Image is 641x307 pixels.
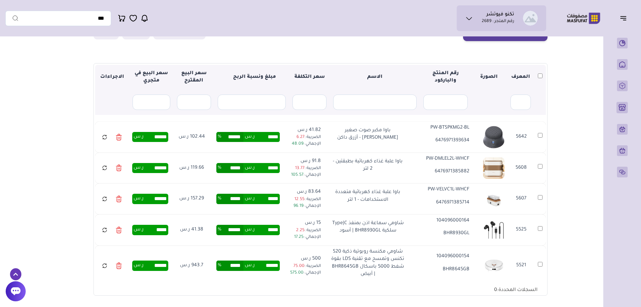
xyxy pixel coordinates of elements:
img: Logo [562,12,605,25]
img: 20250714184915830714.png [483,188,504,210]
span: ر.س [245,194,255,204]
span: 12.55 [294,197,304,202]
p: شاومي سماعة اذن بمنفذ Type|C سلكية BHR8930GL | أسود [331,220,405,235]
p: باوا علبة غذاء كهربائية بطبقتين - 2 لتر [331,158,405,173]
span: 48.09 [292,142,303,146]
img: 20250714184918072298.png [483,157,504,179]
span: ر.س [245,132,255,142]
strong: رقم المنتج والباركود [432,71,459,84]
p: الإجمالي : [288,172,321,178]
p: 500 ر.س [288,255,321,263]
td: 5607 [508,183,535,214]
p: الضريبة : [288,196,321,203]
td: 41.38 ر.س [172,214,211,246]
span: 96.19 [293,204,303,208]
p: 104096000154 [415,253,469,260]
strong: المعرف [511,74,530,80]
td: 5642 [508,122,535,153]
p: الضريبة : [288,165,321,172]
span: % [218,132,221,142]
img: 20250713133333429485.png [483,255,504,277]
p: 41.82 ر.س [288,127,321,134]
div: ر.س [132,225,168,235]
td: 5525 [508,214,535,246]
p: الإجمالي : [288,270,321,276]
p: PW-BTSPKMG2-BL [415,124,469,132]
span: % [218,194,221,204]
div: ر.س [132,261,168,271]
td: 5521 [508,246,535,286]
img: 2025-07-15-687675b7d85f7.png [483,126,504,148]
p: 6476971393634 [415,137,469,144]
p: BHR8930GL [415,230,469,237]
div: ر.س [132,132,168,142]
p: 104096000164 [415,217,469,224]
p: 6476971385714 [415,199,469,206]
span: % [218,261,221,271]
img: 20250713133337126438.png [483,219,504,241]
span: % [218,163,221,173]
span: 575.00 [290,271,303,275]
div: ر.س [132,163,168,173]
p: 15 ر.س [288,219,321,227]
span: 6.27 [296,135,304,140]
p: الإجمالي : [288,234,321,241]
strong: سعر البيع المقترح [181,71,207,84]
p: رقم المتجر : 2689 [482,18,514,25]
span: ر.س [245,261,255,271]
span: 2.25 [296,228,304,233]
p: BHR8645GB [415,266,469,273]
span: 17.25 [294,235,303,240]
p: 6476971385882 [415,168,469,175]
img: Ryiadh [523,11,538,26]
p: الإجمالي : [288,203,321,209]
p: باوا مكبر صوت صغير [PERSON_NAME] - أزرق داكن [331,127,405,142]
td: 119.66 ر.س [172,153,211,184]
h1: تكنو فيوتشر [486,12,514,18]
div: ر.س [132,194,168,204]
span: % [218,225,221,235]
td: 943.7 ر.س [172,246,211,286]
td: 102.44 ر.س [172,122,211,153]
strong: الصورة [480,74,498,80]
div: السجلات المحددة: [486,283,546,294]
p: PW-DMLEL2L-WHCF [415,155,469,163]
p: PW-VELVC1L-WHCF [415,186,469,193]
p: الضريبة : [288,134,321,141]
strong: الاجراءات [100,74,124,80]
strong: الاسم [367,74,383,80]
strong: سعر البيع في متجري [135,71,168,84]
strong: سعر التكلفة [294,74,325,80]
span: 105.57 [291,173,303,177]
strong: مبلغ ونسبة الربح [228,74,276,80]
td: 157.29 ر.س [172,183,211,214]
p: شاومي مكنسة روبوتية ذكية S20 تكنس وتمسح مع تقنية LDS بقوة شفط 5000 باسكال BHR8645GB | أبيض [331,248,405,278]
span: 75.00 [293,264,304,269]
p: 83.64 ر.س [288,188,321,196]
p: الضريبة : [288,263,321,270]
td: 5608 [508,153,535,184]
span: 0 [494,288,497,293]
span: 13.77 [295,166,304,171]
p: باوا علبة غذاء كهربائية متعددة الاستخدامات - 1 لتر [331,189,405,204]
p: الضريبة : [288,227,321,234]
span: ر.س [245,225,255,235]
p: الإجمالي : [288,141,321,147]
span: ر.س [245,163,255,173]
p: 91.8 ر.س [288,158,321,165]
